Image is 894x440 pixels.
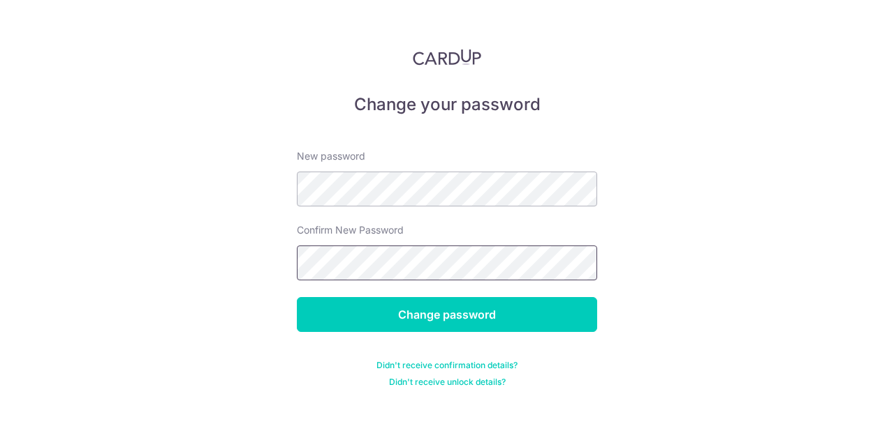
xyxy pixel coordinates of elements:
label: New password [297,149,365,163]
a: Didn't receive confirmation details? [376,360,518,371]
img: CardUp Logo [413,49,481,66]
label: Confirm New Password [297,223,404,237]
h5: Change your password [297,93,597,116]
a: Didn't receive unlock details? [389,377,506,388]
input: Change password [297,297,597,332]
